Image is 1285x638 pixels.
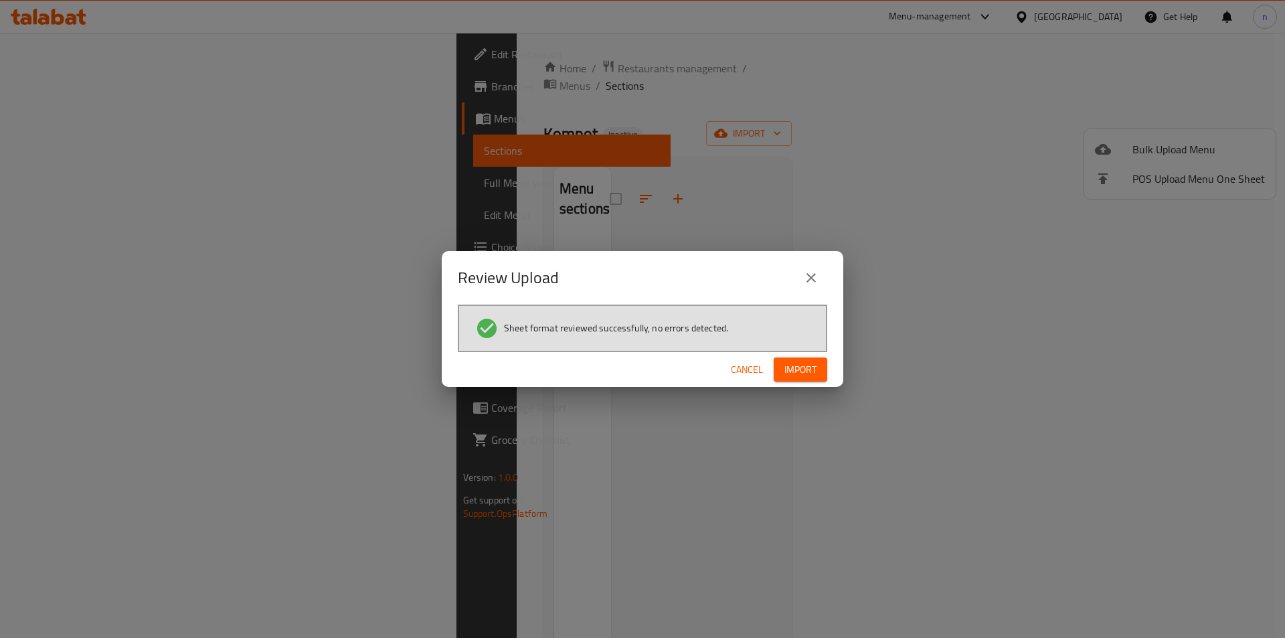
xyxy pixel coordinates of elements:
[795,262,827,294] button: close
[784,362,817,378] span: Import
[731,362,763,378] span: Cancel
[504,321,728,335] span: Sheet format reviewed successfully, no errors detected.
[774,357,827,382] button: Import
[458,267,559,289] h2: Review Upload
[725,357,768,382] button: Cancel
